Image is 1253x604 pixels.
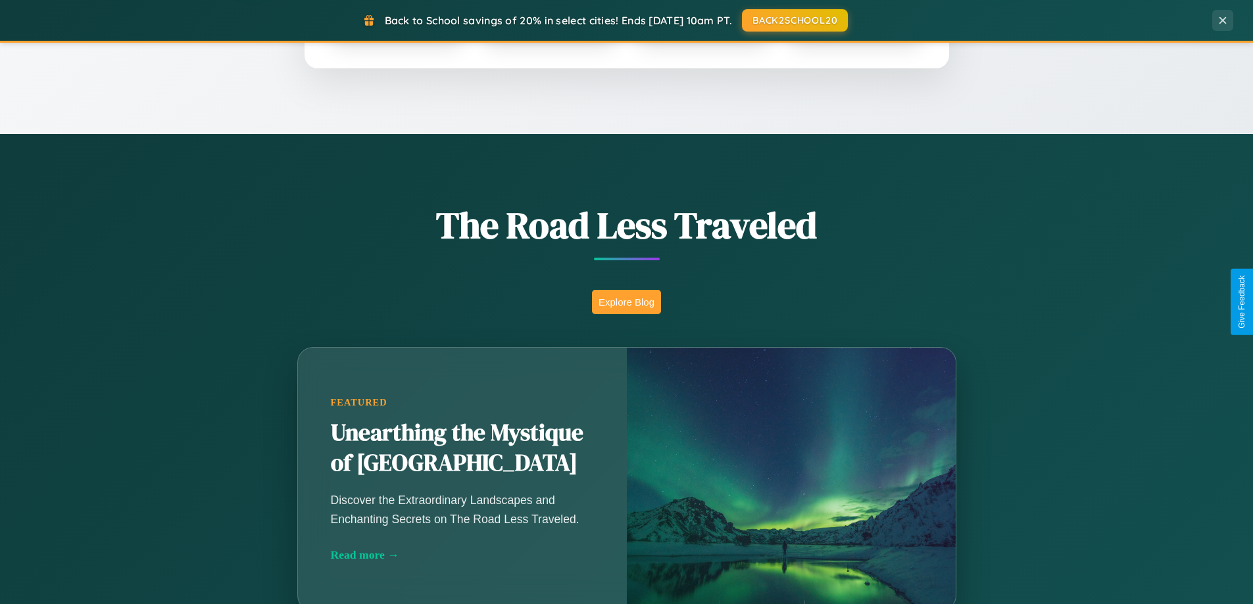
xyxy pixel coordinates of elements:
[592,290,661,314] button: Explore Blog
[331,397,594,408] div: Featured
[742,9,848,32] button: BACK2SCHOOL20
[1237,275,1246,329] div: Give Feedback
[331,548,594,562] div: Read more →
[232,200,1021,250] h1: The Road Less Traveled
[385,14,732,27] span: Back to School savings of 20% in select cities! Ends [DATE] 10am PT.
[331,418,594,478] h2: Unearthing the Mystique of [GEOGRAPHIC_DATA]
[331,491,594,528] p: Discover the Extraordinary Landscapes and Enchanting Secrets on The Road Less Traveled.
